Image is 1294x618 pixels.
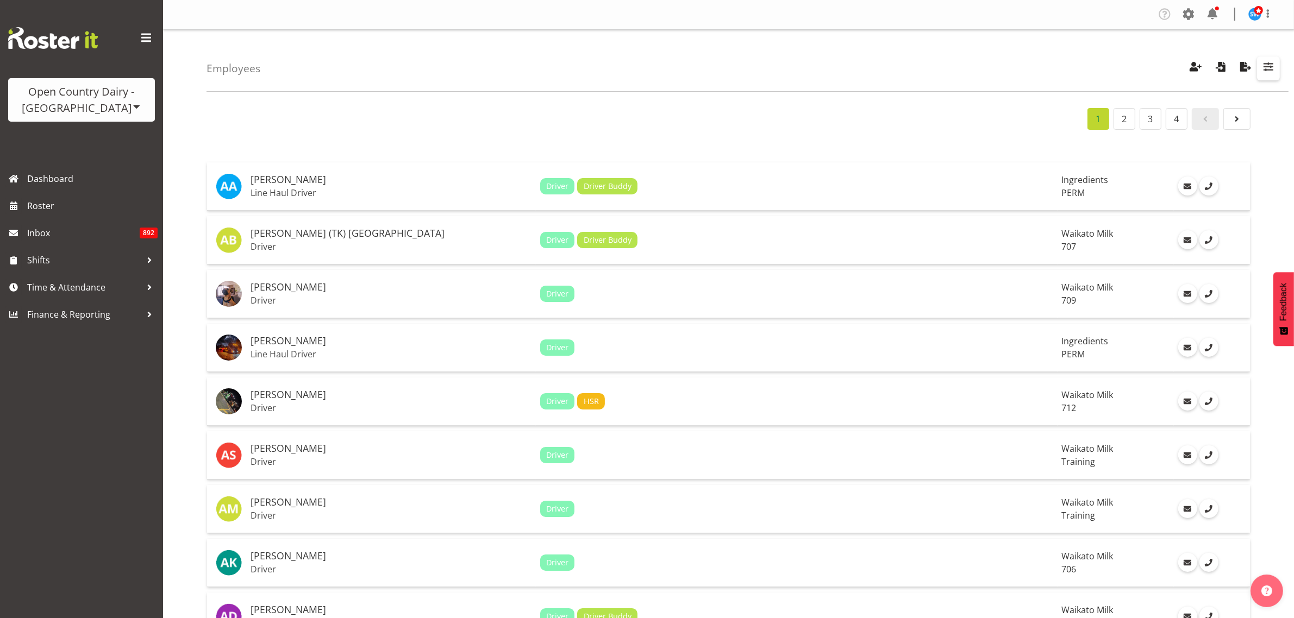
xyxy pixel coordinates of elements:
[27,279,141,295] span: Time & Attendance
[1062,604,1114,616] span: Waikato Milk
[1199,176,1218,196] a: Call Employee
[27,306,141,323] span: Finance & Reporting
[216,281,242,307] img: alex-barclayd877fa5d6d91228f431b11d7c95ff4e8.png
[1192,108,1219,130] a: Page 0.
[1273,272,1294,346] button: Feedback - Show survey
[1062,443,1114,455] span: Waikato Milk
[27,252,141,268] span: Shifts
[8,27,98,49] img: Rosterit website logo
[1178,392,1197,411] a: Email Employee
[1062,402,1077,414] span: 712
[216,173,242,199] img: abhilash-antony8160.jpg
[1062,456,1096,468] span: Training
[1209,56,1232,80] button: Import Employees
[546,557,568,569] span: Driver
[216,496,242,522] img: andrew-murphy11919.jpg
[251,456,532,467] p: Driver
[1257,56,1280,80] button: Filter Employees
[251,551,532,562] h5: [PERSON_NAME]
[1114,108,1135,130] a: Page 2.
[1062,294,1077,306] span: 709
[1261,585,1272,596] img: help-xxl-2.png
[1062,563,1077,575] span: 706
[1062,389,1114,401] span: Waikato Milk
[1062,281,1114,293] span: Waikato Milk
[546,234,568,246] span: Driver
[19,84,144,116] div: Open Country Dairy - [GEOGRAPHIC_DATA]
[1062,228,1114,239] span: Waikato Milk
[1178,176,1197,196] a: Email Employee
[1199,284,1218,303] a: Call Employee
[1248,8,1261,21] img: steve-webb8258.jpg
[1062,550,1114,562] span: Waikato Milk
[251,389,532,400] h5: [PERSON_NAME]
[207,62,260,74] h4: Employees
[1178,338,1197,357] a: Email Employee
[216,227,242,253] img: alan-bedford8161.jpg
[584,395,599,407] span: HSR
[546,503,568,515] span: Driver
[1223,108,1251,130] a: Page 2.
[1199,499,1218,518] a: Call Employee
[27,225,140,241] span: Inbox
[27,198,158,214] span: Roster
[216,388,242,414] img: amrik-singh03ac6be936c81c43ac146ad11541ec6c.png
[140,228,158,238] span: 892
[1199,553,1218,572] a: Call Employee
[251,510,532,521] p: Driver
[1199,445,1218,464] a: Call Employee
[1062,509,1096,521] span: Training
[1062,174,1109,186] span: Ingredients
[1199,338,1218,357] a: Call Employee
[1062,348,1085,360] span: PERM
[1178,445,1197,464] a: Email Employee
[216,550,242,576] img: andrew-kearns11239.jpg
[1178,553,1197,572] a: Email Employee
[251,402,532,413] p: Driver
[251,497,532,508] h5: [PERSON_NAME]
[251,443,532,454] h5: [PERSON_NAME]
[251,241,532,252] p: Driver
[1184,56,1207,80] button: Create Employees
[1178,284,1197,303] a: Email Employee
[584,234,632,246] span: Driver Buddy
[1062,241,1077,253] span: 707
[1279,283,1289,321] span: Feedback
[1234,56,1257,80] button: Export Employees
[251,295,532,306] p: Driver
[251,187,532,198] p: Line Haul Driver
[251,228,532,239] h5: [PERSON_NAME] (TK) [GEOGRAPHIC_DATA]
[251,282,532,293] h5: [PERSON_NAME]
[546,342,568,354] span: Driver
[251,349,532,360] p: Line Haul Driver
[584,180,632,192] span: Driver Buddy
[27,171,158,187] span: Dashboard
[546,180,568,192] span: Driver
[1199,230,1218,249] a: Call Employee
[1178,499,1197,518] a: Email Employee
[546,288,568,300] span: Driver
[216,442,242,468] img: andre-syben11918.jpg
[1166,108,1187,130] a: Page 4.
[251,174,532,185] h5: [PERSON_NAME]
[546,449,568,461] span: Driver
[1062,335,1109,347] span: Ingredients
[1062,496,1114,508] span: Waikato Milk
[1140,108,1161,130] a: Page 3.
[1178,230,1197,249] a: Email Employee
[216,335,242,361] img: amba-swann7ed9d8112a71dfd9dade164ec80c2a42.png
[1199,392,1218,411] a: Call Employee
[251,564,532,575] p: Driver
[251,604,532,615] h5: [PERSON_NAME]
[251,336,532,346] h5: [PERSON_NAME]
[546,395,568,407] span: Driver
[1062,187,1085,199] span: PERM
